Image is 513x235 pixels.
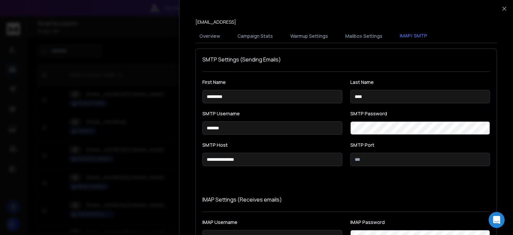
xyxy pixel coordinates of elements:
label: Last Name [350,80,490,85]
button: Mailbox Settings [341,29,386,43]
label: IMAP Username [202,220,342,225]
label: First Name [202,80,342,85]
button: IMAP/ SMTP [396,28,431,44]
label: SMTP Port [350,143,490,147]
p: IMAP Settings (Receives emails) [202,196,490,204]
div: Open Intercom Messenger [489,212,505,228]
p: [EMAIL_ADDRESS] [195,19,236,25]
button: Campaign Stats [233,29,277,43]
label: IMAP Password [350,220,490,225]
button: Warmup Settings [286,29,332,43]
label: SMTP Host [202,143,342,147]
h1: SMTP Settings (Sending Emails) [202,55,490,64]
label: SMTP Username [202,111,342,116]
label: SMTP Password [350,111,490,116]
button: Overview [195,29,224,43]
